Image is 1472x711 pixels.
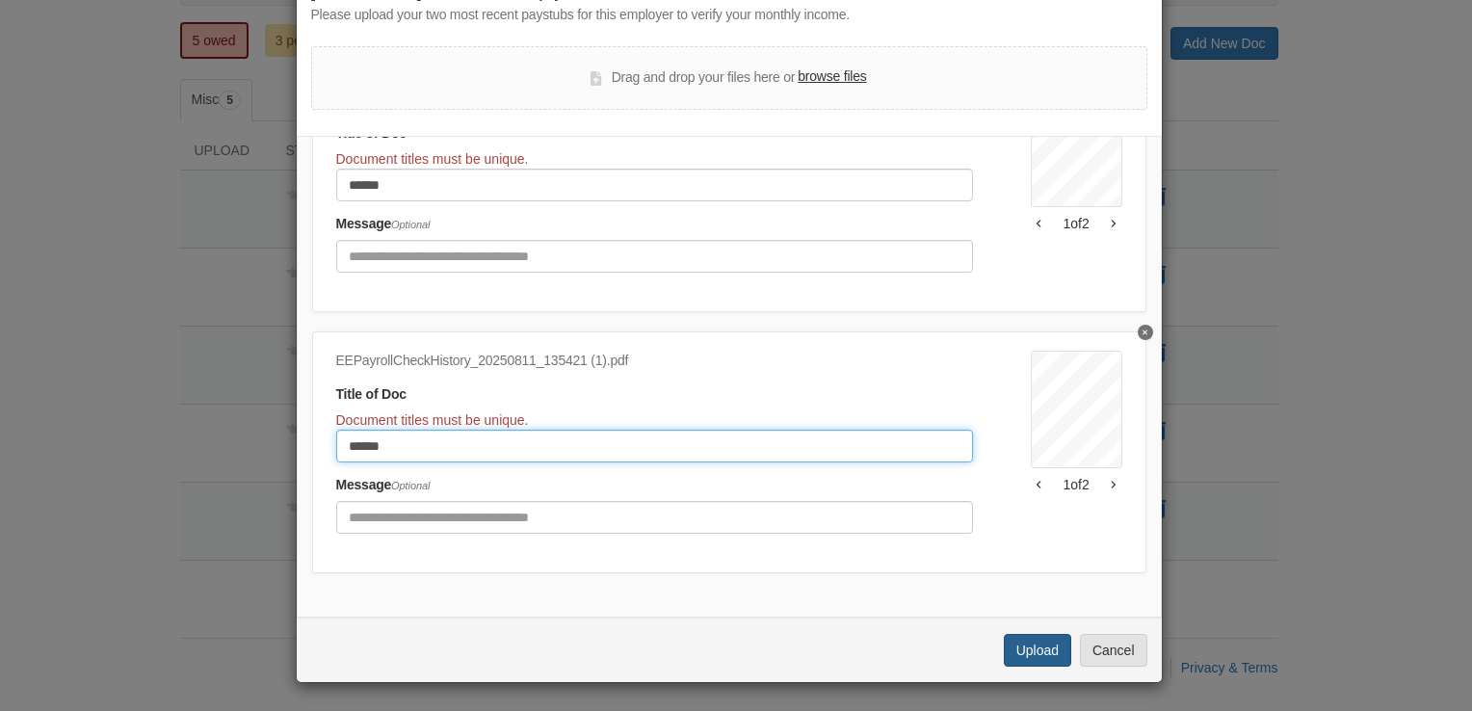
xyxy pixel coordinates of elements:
[1031,214,1122,233] div: 1 of 2
[336,475,431,496] label: Message
[391,219,430,230] span: Optional
[336,351,973,372] div: EEPayrollCheckHistory_20250811_135421 (1).pdf
[1031,475,1122,494] div: 1 of 2
[391,480,430,491] span: Optional
[336,149,973,169] div: Document titles must be unique.
[336,240,973,273] input: Include any comments on this document
[591,66,866,90] div: Drag and drop your files here or
[336,384,407,406] label: Title of Doc
[1004,634,1071,667] button: Upload
[1138,325,1153,340] button: Delete Bobbie
[336,169,973,201] input: Document Title
[336,430,973,462] input: Document Title
[336,410,973,430] div: Document titles must be unique.
[336,214,431,235] label: Message
[798,66,866,88] label: browse files
[336,501,973,534] input: Include any comments on this document
[311,5,1147,26] div: Please upload your two most recent paystubs for this employer to verify your monthly income.
[1080,634,1147,667] button: Cancel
